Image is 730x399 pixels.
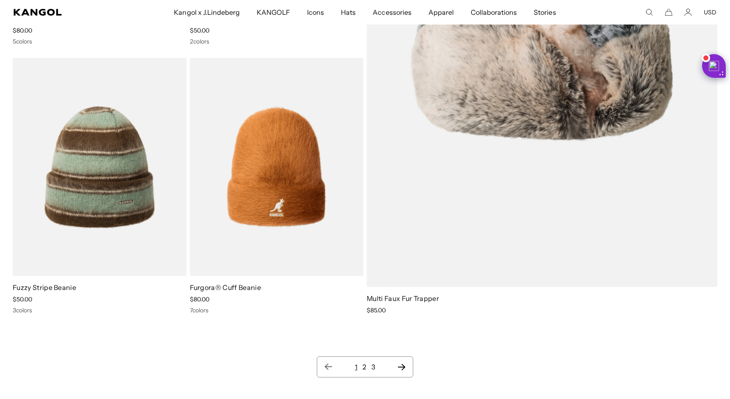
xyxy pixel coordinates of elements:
[13,58,187,276] img: Fuzzy Stripe Beanie
[13,295,32,303] span: $50.00
[13,27,32,34] span: $80.00
[367,294,439,303] a: Multi Faux Fur Trapper
[371,363,375,371] a: 3 page
[190,283,261,292] a: Furgora® Cuff Beanie
[367,306,386,314] span: $85.00
[355,363,357,371] a: 1 page
[397,363,406,371] a: Next page
[190,27,209,34] span: $50.00
[190,38,364,45] div: 2 colors
[190,58,364,276] img: Furgora® Cuff Beanie
[317,356,413,377] nav: Pagination
[14,9,115,16] a: Kangol
[645,8,653,16] summary: Search here
[704,8,716,16] button: USD
[362,363,366,371] a: 2 page
[684,8,692,16] a: Account
[13,283,76,292] a: Fuzzy Stripe Beanie
[190,295,209,303] span: $80.00
[13,306,187,314] div: 3 colors
[13,38,187,45] div: 5 colors
[665,8,672,16] button: Cart
[190,306,364,314] div: 7 colors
